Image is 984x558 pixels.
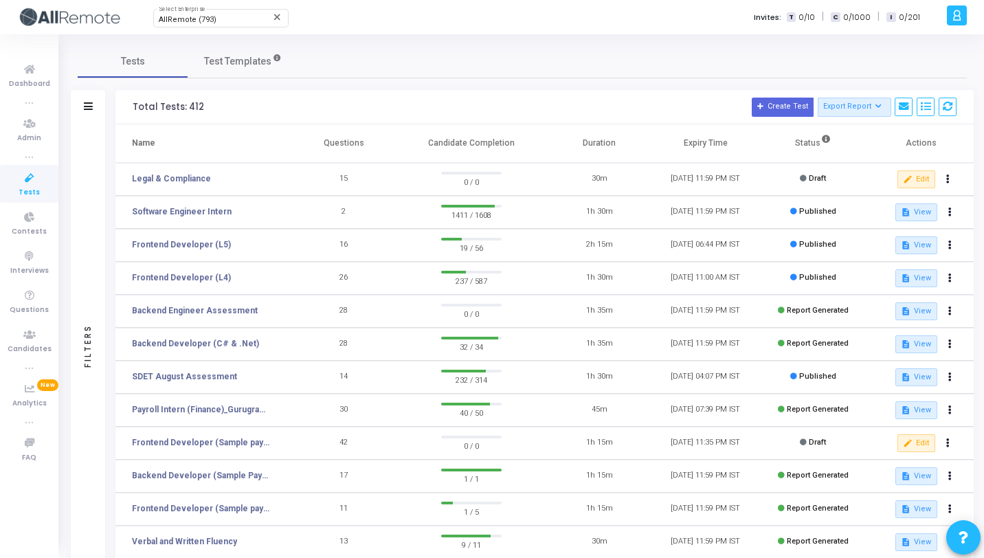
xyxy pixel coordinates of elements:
span: Tests [19,187,40,199]
span: 1 / 5 [441,504,502,518]
td: 28 [291,328,397,361]
td: [DATE] 04:07 PM IST [652,361,759,394]
span: 0/201 [899,12,920,23]
td: [DATE] 11:59 PM IST [652,196,759,229]
td: 1h 15m [546,427,653,460]
td: 42 [291,427,397,460]
div: Total Tests: 412 [133,102,204,113]
td: 26 [291,262,397,295]
span: Test Templates [204,54,271,69]
span: Report Generated [787,537,849,546]
th: Name [115,124,291,163]
td: 16 [291,229,397,262]
td: 2 [291,196,397,229]
th: Expiry Time [652,124,759,163]
span: FAQ [22,452,36,464]
a: Backend Developer (C# & .Net) [132,337,259,350]
iframe: Chat [687,34,977,486]
td: 30 [291,394,397,427]
span: 237 / 587 [441,274,502,287]
td: 1h 30m [546,196,653,229]
label: Invites: [754,12,781,23]
a: Software Engineer Intern [132,205,232,218]
td: [DATE] 11:59 PM IST [652,493,759,526]
a: Legal & Compliance [132,172,211,185]
span: | [877,10,880,24]
td: [DATE] 06:44 PM IST [652,229,759,262]
span: Analytics [12,398,47,410]
td: 1h 15m [546,493,653,526]
span: 19 / 56 [441,241,502,254]
td: [DATE] 11:59 PM IST [652,460,759,493]
span: 0/10 [798,12,815,23]
td: 45m [546,394,653,427]
span: Tests [121,54,145,69]
a: Verbal and Written Fluency [132,535,237,548]
td: 2h 15m [546,229,653,262]
td: [DATE] 07:39 PM IST [652,394,759,427]
span: C [831,12,840,23]
span: T [787,12,796,23]
span: 1411 / 1608 [441,208,502,221]
a: Payroll Intern (Finance)_Gurugram_Campus [132,403,269,416]
th: Candidate Completion [396,124,546,163]
span: Report Generated [787,504,849,513]
mat-icon: Clear [272,12,283,23]
span: 1 / 1 [441,471,502,485]
td: 14 [291,361,397,394]
span: 0 / 0 [441,306,502,320]
td: 1h 35m [546,328,653,361]
span: Candidates [8,344,52,355]
td: 1h 30m [546,262,653,295]
mat-icon: description [901,504,910,514]
td: [DATE] 11:00 AM IST [652,262,759,295]
th: Duration [546,124,653,163]
button: View [895,533,937,551]
span: 0 / 0 [441,175,502,188]
span: Interviews [10,265,49,277]
td: [DATE] 11:35 PM IST [652,427,759,460]
td: 15 [291,163,397,196]
span: Contests [12,226,47,238]
span: I [886,12,895,23]
span: 0 / 0 [441,438,502,452]
td: 1h 30m [546,361,653,394]
a: Frontend Developer (Sample payo) [132,502,269,515]
td: [DATE] 11:59 PM IST [652,295,759,328]
a: Backend Engineer Assessment [132,304,258,317]
span: 232 / 314 [441,372,502,386]
a: SDET August Assessment [132,370,237,383]
a: Frontend Developer (L5) [132,238,231,251]
button: View [895,500,937,518]
td: 30m [546,163,653,196]
span: 9 / 11 [441,537,502,551]
td: [DATE] 11:59 PM IST [652,163,759,196]
img: logo [17,3,120,31]
span: | [822,10,824,24]
span: AllRemote (793) [159,15,216,24]
a: Backend Developer (Sample Payo) [132,469,269,482]
td: [DATE] 11:59 PM IST [652,328,759,361]
div: Filters [82,270,94,421]
span: 0/1000 [843,12,871,23]
td: 11 [291,493,397,526]
span: 40 / 50 [441,405,502,419]
mat-icon: description [901,537,910,547]
td: 1h 35m [546,295,653,328]
span: New [37,379,58,391]
span: Questions [10,304,49,316]
span: Admin [17,133,41,144]
th: Questions [291,124,397,163]
a: Frontend Developer (L4) [132,271,231,284]
span: 32 / 34 [441,339,502,353]
a: Frontend Developer (Sample payo) [132,436,269,449]
td: 28 [291,295,397,328]
td: 17 [291,460,397,493]
td: 1h 15m [546,460,653,493]
span: Dashboard [9,78,50,90]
